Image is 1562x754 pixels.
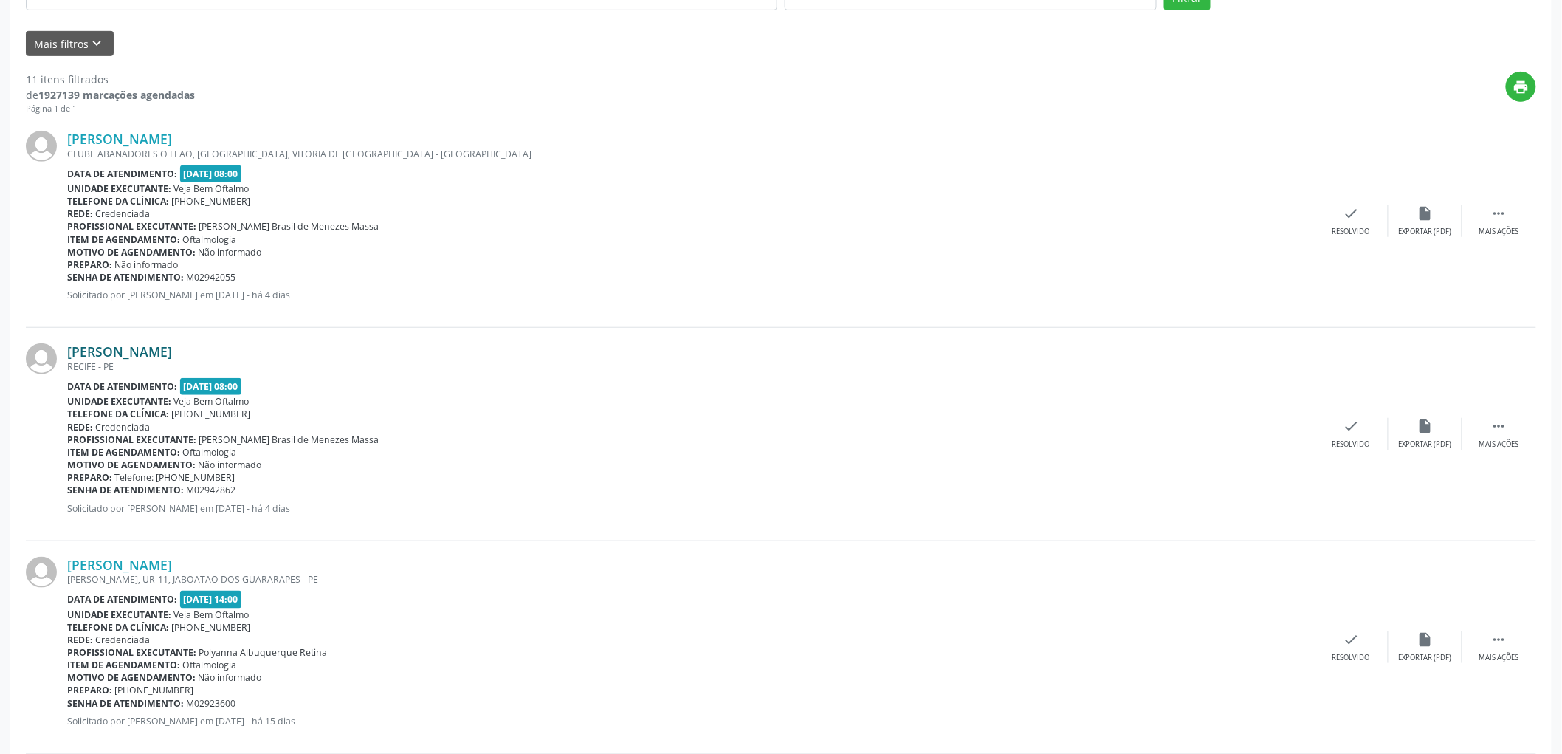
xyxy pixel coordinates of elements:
span: Credenciada [96,634,151,646]
b: Telefone da clínica: [67,408,169,420]
span: [PHONE_NUMBER] [172,408,251,420]
i: keyboard_arrow_down [89,35,106,52]
span: M02942055 [187,271,236,284]
a: [PERSON_NAME] [67,131,172,147]
img: img [26,343,57,374]
span: [DATE] 08:00 [180,378,242,395]
b: Item de agendamento: [67,233,180,246]
span: [PHONE_NUMBER] [172,195,251,208]
span: [PERSON_NAME] Brasil de Menezes Massa [199,433,379,446]
span: Veja Bem Oftalmo [174,609,250,621]
div: Resolvido [1332,227,1370,237]
i:  [1491,631,1507,648]
b: Telefone da clínica: [67,195,169,208]
i: insert_drive_file [1417,631,1434,648]
span: Veja Bem Oftalmo [174,395,250,408]
img: img [26,557,57,588]
div: CLUBE ABANADORES O LEAO, [GEOGRAPHIC_DATA], VITORIA DE [GEOGRAPHIC_DATA] - [GEOGRAPHIC_DATA] [67,148,1315,160]
i: check [1343,631,1360,648]
span: Telefone: [PHONE_NUMBER] [115,471,235,484]
b: Unidade executante: [67,609,171,621]
span: [PHONE_NUMBER] [115,684,194,696]
b: Senha de atendimento: [67,484,184,496]
div: RECIFE - PE [67,360,1315,373]
div: Resolvido [1332,439,1370,450]
div: Exportar (PDF) [1399,439,1452,450]
i: check [1343,418,1360,434]
img: img [26,131,57,162]
i: check [1343,205,1360,222]
b: Motivo de agendamento: [67,459,196,471]
span: Não informado [199,246,262,258]
b: Data de atendimento: [67,593,177,606]
b: Data de atendimento: [67,380,177,393]
div: Página 1 de 1 [26,103,195,115]
span: M02942862 [187,484,236,496]
b: Senha de atendimento: [67,697,184,710]
b: Profissional executante: [67,220,196,233]
b: Rede: [67,421,93,433]
span: Não informado [115,258,179,271]
b: Telefone da clínica: [67,621,169,634]
b: Senha de atendimento: [67,271,184,284]
i:  [1491,205,1507,222]
span: Oftalmologia [183,233,237,246]
span: Credenciada [96,421,151,433]
div: Exportar (PDF) [1399,653,1452,663]
i:  [1491,418,1507,434]
b: Motivo de agendamento: [67,671,196,684]
div: Mais ações [1479,227,1519,237]
b: Data de atendimento: [67,168,177,180]
span: [PHONE_NUMBER] [172,621,251,634]
b: Profissional executante: [67,433,196,446]
i: insert_drive_file [1417,205,1434,222]
span: M02923600 [187,697,236,710]
span: Oftalmologia [183,659,237,671]
span: Credenciada [96,208,151,220]
b: Unidade executante: [67,395,171,408]
b: Motivo de agendamento: [67,246,196,258]
span: Veja Bem Oftalmo [174,182,250,195]
div: Exportar (PDF) [1399,227,1452,237]
a: [PERSON_NAME] [67,557,172,573]
p: Solicitado por [PERSON_NAME] em [DATE] - há 15 dias [67,715,1315,727]
b: Preparo: [67,258,112,271]
button: Mais filtroskeyboard_arrow_down [26,31,114,57]
div: Mais ações [1479,653,1519,663]
div: de [26,87,195,103]
b: Rede: [67,208,93,220]
p: Solicitado por [PERSON_NAME] em [DATE] - há 4 dias [67,502,1315,515]
div: Resolvido [1332,653,1370,663]
i: insert_drive_file [1417,418,1434,434]
div: Mais ações [1479,439,1519,450]
b: Item de agendamento: [67,446,180,459]
a: [PERSON_NAME] [67,343,172,360]
button: print [1506,72,1536,102]
div: [PERSON_NAME], UR-11, JABOATAO DOS GUARARAPES - PE [67,573,1315,586]
span: Oftalmologia [183,446,237,459]
span: Não informado [199,459,262,471]
b: Preparo: [67,684,112,696]
strong: 1927139 marcações agendadas [38,88,195,102]
span: Polyanna Albuquerque Retina [199,646,328,659]
span: Não informado [199,671,262,684]
b: Profissional executante: [67,646,196,659]
span: [PERSON_NAME] Brasil de Menezes Massa [199,220,379,233]
p: Solicitado por [PERSON_NAME] em [DATE] - há 4 dias [67,289,1315,301]
div: 11 itens filtrados [26,72,195,87]
i: print [1513,79,1530,95]
span: [DATE] 08:00 [180,165,242,182]
b: Unidade executante: [67,182,171,195]
b: Rede: [67,634,93,646]
b: Item de agendamento: [67,659,180,671]
span: [DATE] 14:00 [180,591,242,608]
b: Preparo: [67,471,112,484]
